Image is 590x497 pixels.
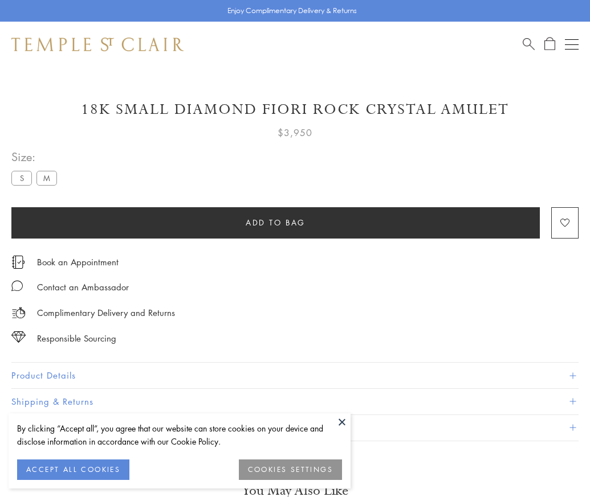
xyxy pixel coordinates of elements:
label: S [11,171,32,185]
label: M [36,171,57,185]
div: By clicking “Accept all”, you agree that our website can store cookies on your device and disclos... [17,422,342,448]
img: MessageIcon-01_2.svg [11,280,23,291]
img: icon_delivery.svg [11,306,26,320]
div: Contact an Ambassador [37,280,129,294]
span: $3,950 [278,125,312,140]
img: icon_sourcing.svg [11,331,26,343]
button: Add to bag [11,207,540,239]
p: Complimentary Delivery and Returns [37,306,175,320]
button: COOKIES SETTINGS [239,459,342,480]
button: Open navigation [565,38,579,51]
button: Shipping & Returns [11,389,579,414]
span: Size: [11,147,62,166]
div: Responsible Sourcing [37,331,116,346]
a: Book an Appointment [37,256,119,268]
p: Enjoy Complimentary Delivery & Returns [227,5,357,17]
img: Temple St. Clair [11,38,184,51]
h1: 18K Small Diamond Fiori Rock Crystal Amulet [11,100,579,120]
button: Product Details [11,363,579,388]
span: Add to bag [246,216,306,229]
button: ACCEPT ALL COOKIES [17,459,129,480]
img: icon_appointment.svg [11,256,25,269]
a: Open Shopping Bag [544,37,555,51]
a: Search [523,37,535,51]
